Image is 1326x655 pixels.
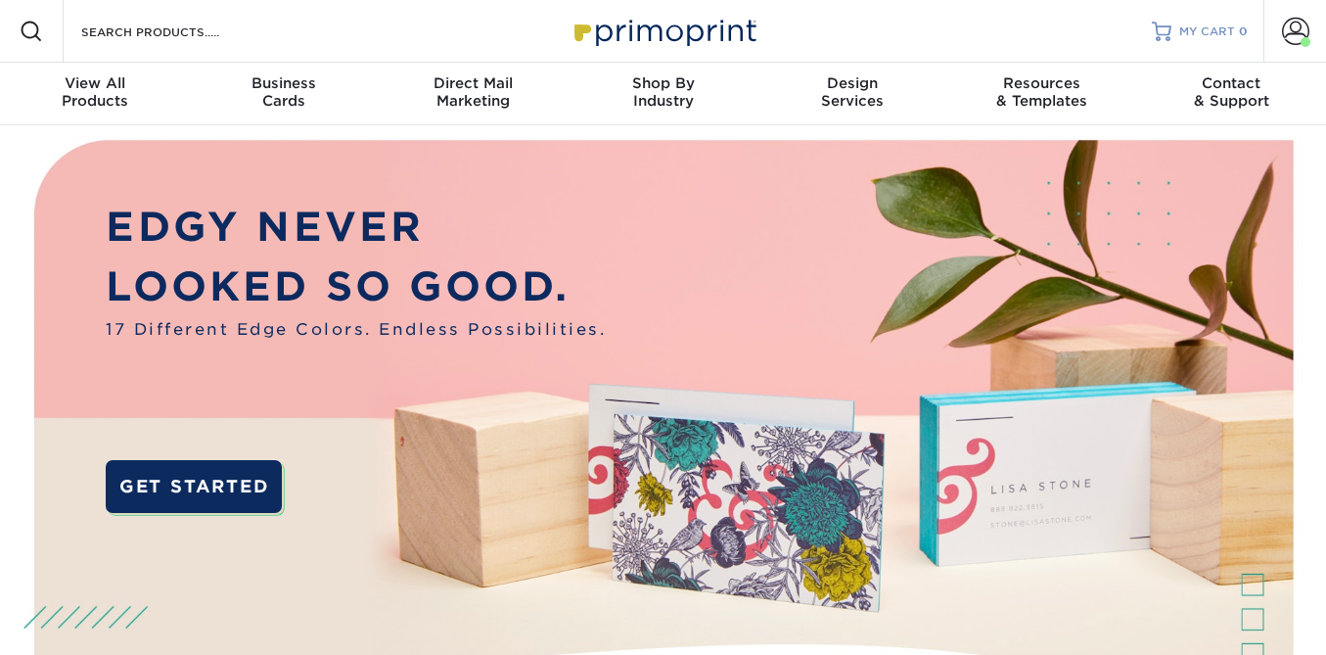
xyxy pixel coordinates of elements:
[1179,23,1235,40] span: MY CART
[1136,63,1326,125] a: Contact& Support
[190,74,380,92] span: Business
[947,74,1137,110] div: & Templates
[569,63,758,125] a: Shop ByIndustry
[757,74,947,92] span: Design
[190,74,380,110] div: Cards
[379,63,569,125] a: Direct MailMarketing
[190,63,380,125] a: BusinessCards
[106,317,606,341] span: 17 Different Edge Colors. Endless Possibilities.
[757,63,947,125] a: DesignServices
[1239,24,1248,38] span: 0
[106,460,281,513] a: GET STARTED
[79,20,270,43] input: SEARCH PRODUCTS.....
[1136,74,1326,110] div: & Support
[106,257,606,317] p: LOOKED SO GOOD.
[569,74,758,92] span: Shop By
[1136,74,1326,92] span: Contact
[947,74,1137,92] span: Resources
[106,198,606,257] p: EDGY NEVER
[5,595,166,648] iframe: Google Customer Reviews
[947,63,1137,125] a: Resources& Templates
[757,74,947,110] div: Services
[566,10,761,52] img: Primoprint
[379,74,569,110] div: Marketing
[379,74,569,92] span: Direct Mail
[569,74,758,110] div: Industry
